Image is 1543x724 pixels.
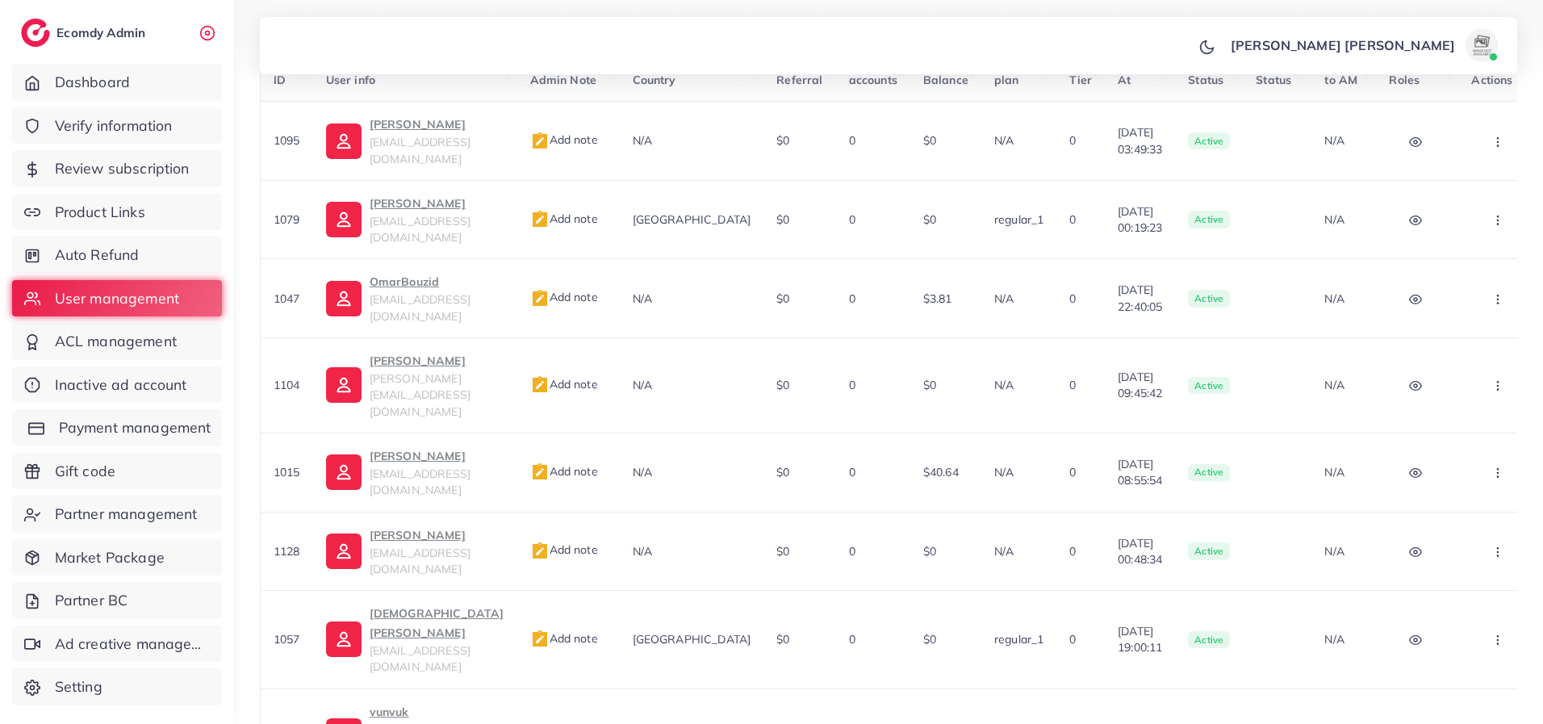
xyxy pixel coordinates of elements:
span: $0 [776,544,789,559]
span: Add note [530,211,598,226]
p: vunvuk [370,702,504,722]
span: N/A [994,465,1014,479]
span: $0 [923,378,936,392]
a: [PERSON_NAME][PERSON_NAME][EMAIL_ADDRESS][DOMAIN_NAME] [326,351,504,420]
span: Belong to AM [1324,56,1363,87]
img: admin_note.cdd0b510.svg [530,630,550,649]
span: Ads accounts [849,56,897,87]
span: 0 [1069,133,1076,148]
span: [DATE] 08:55:54 [1118,456,1162,489]
span: [DATE] 19:00:11 [1118,623,1162,656]
span: User management [55,288,179,309]
span: N/A [1324,632,1344,647]
img: admin_note.cdd0b510.svg [530,542,550,561]
a: Setting [12,668,222,705]
span: 0 [1069,378,1076,392]
p: [PERSON_NAME] [PERSON_NAME] [1231,36,1455,55]
span: 0 [849,133,855,148]
img: admin_note.cdd0b510.svg [530,132,550,151]
span: active [1188,377,1230,395]
span: [PERSON_NAME][EMAIL_ADDRESS][DOMAIN_NAME] [370,371,470,419]
span: 0 [849,544,855,559]
a: Partner BC [12,582,222,619]
img: avatar [1466,29,1498,61]
img: admin_note.cdd0b510.svg [530,462,550,482]
span: 0 [849,465,855,479]
span: Referral [776,73,822,87]
img: ic-user-info.36bf1079.svg [326,367,362,403]
a: Verify information [12,107,222,144]
a: Market Package [12,539,222,576]
span: $0 [923,544,936,559]
span: 1047 [274,291,300,306]
span: Actions [1471,73,1512,87]
span: 1104 [274,378,300,392]
span: 1057 [274,632,300,647]
p: [PERSON_NAME] [370,351,504,370]
img: ic-user-info.36bf1079.svg [326,202,362,237]
span: N/A [1324,378,1344,392]
span: [EMAIL_ADDRESS][DOMAIN_NAME] [370,643,470,674]
span: [EMAIL_ADDRESS][DOMAIN_NAME] [370,214,470,245]
span: N/A [633,544,652,559]
span: Partner BC [55,590,128,611]
a: Partner management [12,496,222,533]
img: ic-user-info.36bf1079.svg [326,281,362,316]
span: Partner management [55,504,198,525]
span: N/A [994,133,1014,148]
p: OmarBouzid [370,272,504,291]
span: [EMAIL_ADDRESS][DOMAIN_NAME] [370,292,470,323]
span: 0 [1069,632,1076,647]
span: $0 [923,212,936,227]
a: Ad creative management [12,626,222,663]
span: N/A [1324,133,1344,148]
span: $3.81 [923,291,952,306]
span: 1128 [274,544,300,559]
span: active [1188,290,1230,308]
span: Dashboard [55,72,130,93]
span: $0 [776,212,789,227]
span: [EMAIL_ADDRESS][DOMAIN_NAME] [370,135,470,165]
span: [GEOGRAPHIC_DATA] [633,212,751,227]
span: Current plan [994,56,1036,87]
p: [DEMOGRAPHIC_DATA][PERSON_NAME] [370,604,504,642]
span: N/A [633,291,652,306]
span: Add note [530,377,598,391]
span: $0 [776,133,789,148]
span: Inactive ad account [55,375,187,395]
a: [PERSON_NAME][EMAIL_ADDRESS][DOMAIN_NAME] [326,446,504,499]
span: [DATE] 00:19:23 [1118,203,1162,236]
a: Review subscription [12,150,222,187]
a: [DEMOGRAPHIC_DATA][PERSON_NAME][EMAIL_ADDRESS][DOMAIN_NAME] [326,604,504,676]
span: Create At [1118,56,1156,87]
a: User management [12,280,222,317]
span: Add note [530,290,598,304]
span: Ad creative management [55,634,210,655]
p: [PERSON_NAME] [370,525,504,545]
span: $0 [776,465,789,479]
span: ACL management [55,331,177,352]
span: [GEOGRAPHIC_DATA] [633,632,751,647]
span: Setting [55,676,102,697]
span: active [1188,542,1230,560]
a: Payment management [12,409,222,446]
span: Payment management [59,417,211,438]
span: active [1188,132,1230,150]
span: 0 [1069,291,1076,306]
span: $40.64 [923,465,959,479]
span: N/A [994,291,1014,306]
p: [PERSON_NAME] [370,115,504,134]
span: Product Links [55,202,145,223]
span: Balance [923,73,968,87]
span: 0 [849,378,855,392]
span: regular_1 [994,212,1043,227]
a: logoEcomdy Admin [21,19,149,47]
a: ACL management [12,323,222,360]
a: [PERSON_NAME][EMAIL_ADDRESS][DOMAIN_NAME] [326,525,504,578]
span: N/A [1324,212,1344,227]
span: regular_1 [994,632,1043,647]
span: 0 [849,212,855,227]
a: Product Links [12,194,222,231]
span: Review subscription [55,158,190,179]
span: active [1188,464,1230,482]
